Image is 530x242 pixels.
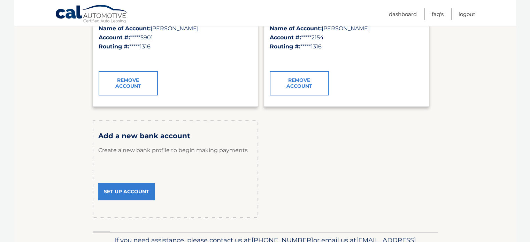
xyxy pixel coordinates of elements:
a: Set Up Account [98,183,155,200]
strong: Name of Account: [270,25,322,32]
span: ✓ [270,55,274,62]
strong: Account #: [99,34,130,41]
h3: Add a new bank account [98,132,253,140]
a: Cal Automotive [55,5,128,25]
p: Create a new bank profile to begin making payments [98,140,253,161]
span: [PERSON_NAME] [151,25,199,32]
a: Remove Account [270,71,329,95]
a: Dashboard [389,8,417,20]
strong: Routing #: [99,43,129,50]
span: ✓ [99,55,103,62]
a: FAQ's [432,8,444,20]
a: Logout [459,8,475,20]
span: [PERSON_NAME] [322,25,370,32]
strong: Name of Account: [99,25,151,32]
strong: Routing #: [270,43,300,50]
a: Remove Account [99,71,158,95]
strong: Account #: [270,34,301,41]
